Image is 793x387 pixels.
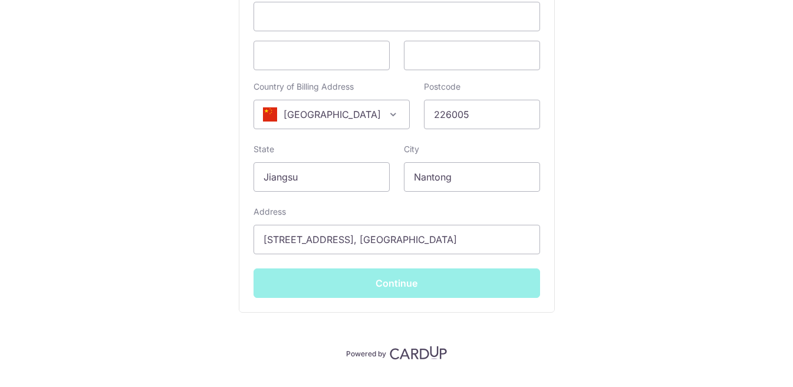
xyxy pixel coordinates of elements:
[346,347,386,359] p: Powered by
[254,100,409,129] span: China
[390,346,447,360] img: CardUp
[424,100,540,129] input: Example 123456
[264,9,530,24] iframe: To enrich screen reader interactions, please activate Accessibility in Grammarly extension settings
[254,143,274,155] label: State
[254,81,354,93] label: Country of Billing Address
[254,100,410,129] span: China
[254,206,286,218] label: Address
[424,81,460,93] label: Postcode
[264,48,380,63] iframe: To enrich screen reader interactions, please activate Accessibility in Grammarly extension settings
[414,48,530,63] iframe: To enrich screen reader interactions, please activate Accessibility in Grammarly extension settings
[404,143,419,155] label: City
